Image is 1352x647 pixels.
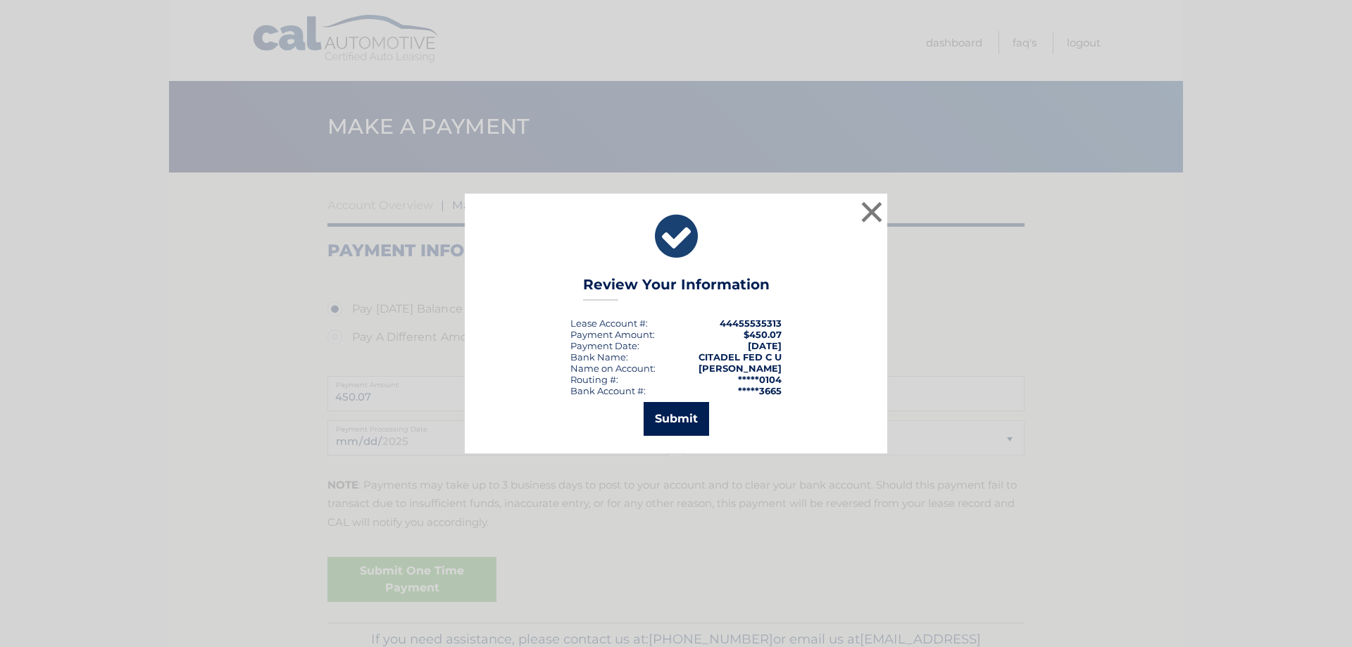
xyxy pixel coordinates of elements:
button: Submit [644,402,709,436]
strong: 44455535313 [720,318,782,329]
h3: Review Your Information [583,276,770,301]
strong: [PERSON_NAME] [699,363,782,374]
div: Lease Account #: [570,318,648,329]
span: [DATE] [748,340,782,351]
button: × [858,198,886,226]
div: : [570,340,639,351]
span: $450.07 [744,329,782,340]
span: Payment Date [570,340,637,351]
div: Bank Name: [570,351,628,363]
strong: CITADEL FED C U [699,351,782,363]
div: Payment Amount: [570,329,655,340]
div: Routing #: [570,374,618,385]
div: Bank Account #: [570,385,646,396]
div: Name on Account: [570,363,656,374]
